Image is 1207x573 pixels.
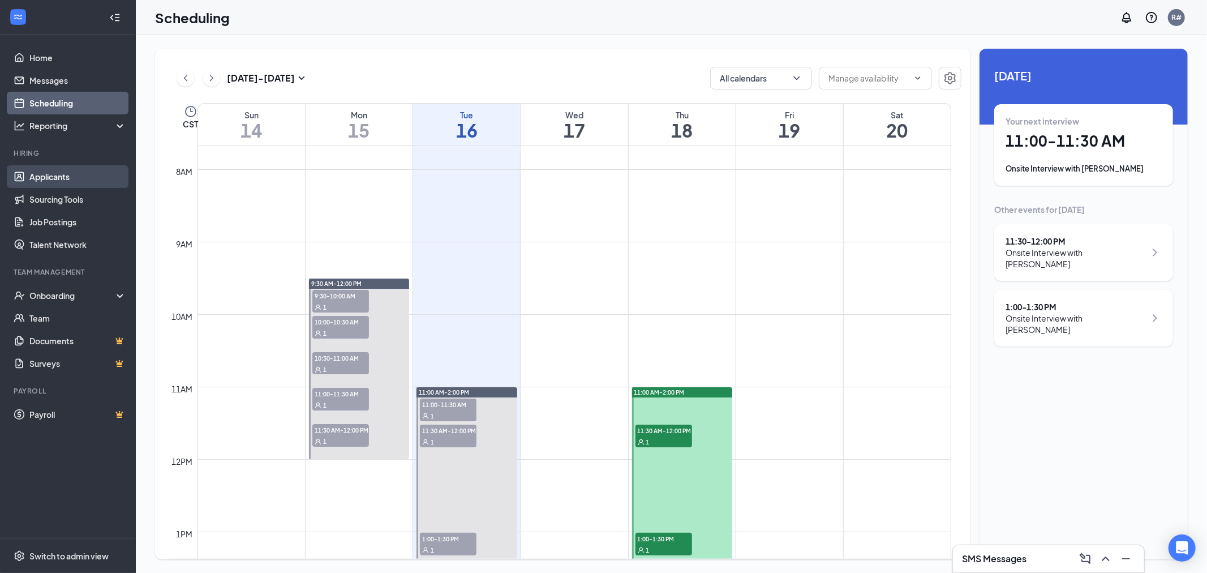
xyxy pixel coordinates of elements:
[629,109,736,121] div: Thu
[312,290,369,301] span: 9:30-10:00 AM
[422,439,429,446] svg: User
[994,67,1173,84] span: [DATE]
[521,121,628,140] h1: 17
[943,71,957,85] svg: Settings
[183,118,198,130] span: CST
[420,533,476,544] span: 1:00-1:30 PM
[198,121,305,140] h1: 14
[311,280,362,288] span: 9:30 AM-12:00 PM
[420,399,476,410] span: 11:00-11:30 AM
[312,316,369,327] span: 10:00-10:30 AM
[198,109,305,121] div: Sun
[177,70,194,87] button: ChevronLeft
[14,120,25,131] svg: Analysis
[180,71,191,85] svg: ChevronLeft
[1148,311,1162,325] svg: ChevronRight
[12,11,24,23] svg: WorkstreamLogo
[710,67,812,89] button: All calendarsChevronDown
[1171,12,1182,22] div: R#
[206,71,217,85] svg: ChevronRight
[422,547,429,554] svg: User
[29,352,126,375] a: SurveysCrown
[1099,552,1112,566] svg: ChevronUp
[939,67,961,89] button: Settings
[431,412,434,420] span: 1
[419,388,469,396] span: 11:00 AM-2:00 PM
[420,425,476,436] span: 11:30 AM-12:00 PM
[29,46,126,69] a: Home
[635,425,692,436] span: 11:30 AM-12:00 PM
[844,109,951,121] div: Sat
[736,104,843,146] a: September 19, 2025
[29,165,126,188] a: Applicants
[1006,116,1162,127] div: Your next interview
[203,70,220,87] button: ChevronRight
[29,120,127,131] div: Reporting
[736,109,843,121] div: Fri
[312,388,369,399] span: 11:00-11:30 AM
[635,533,692,544] span: 1:00-1:30 PM
[174,528,195,540] div: 1pm
[413,121,520,140] h1: 16
[634,388,685,396] span: 11:00 AM-2:00 PM
[413,104,520,146] a: September 16, 2025
[791,72,802,84] svg: ChevronDown
[227,72,295,84] h3: [DATE] - [DATE]
[312,352,369,364] span: 10:30-11:00 AM
[29,92,126,114] a: Scheduling
[306,104,413,146] a: September 15, 2025
[29,290,117,301] div: Onboarding
[646,546,650,554] span: 1
[312,424,369,435] span: 11:30 AM-12:00 PM
[315,402,321,409] svg: User
[1117,550,1135,568] button: Minimize
[29,550,109,562] div: Switch to admin view
[736,121,843,140] h1: 19
[315,304,321,311] svg: User
[422,413,429,420] svg: User
[29,211,126,233] a: Job Postings
[14,267,124,277] div: Team Management
[323,366,327,374] span: 1
[844,104,951,146] a: September 20, 2025
[174,238,195,250] div: 9am
[14,290,25,301] svg: UserCheck
[14,386,124,396] div: Payroll
[1006,131,1162,151] h1: 11:00 - 11:30 AM
[1148,246,1162,259] svg: ChevronRight
[844,121,951,140] h1: 20
[323,303,327,311] span: 1
[1079,552,1092,566] svg: ComposeMessage
[109,12,121,23] svg: Collapse
[295,71,308,85] svg: SmallChevronDown
[170,455,195,468] div: 12pm
[315,438,321,445] svg: User
[1169,534,1196,562] div: Open Intercom Messenger
[170,383,195,395] div: 11am
[14,550,25,562] svg: Settings
[1006,163,1162,174] div: Onsite Interview with [PERSON_NAME]
[413,109,520,121] div: Tue
[431,546,434,554] span: 1
[521,109,628,121] div: Wed
[1120,11,1133,24] svg: Notifications
[1006,313,1145,335] div: Onsite Interview with [PERSON_NAME]
[315,366,321,373] svg: User
[629,121,736,140] h1: 18
[14,148,124,158] div: Hiring
[629,104,736,146] a: September 18, 2025
[315,330,321,337] svg: User
[306,121,413,140] h1: 15
[184,105,197,118] svg: Clock
[521,104,628,146] a: September 17, 2025
[174,165,195,178] div: 8am
[306,109,413,121] div: Mon
[1006,247,1145,270] div: Onsite Interview with [PERSON_NAME]
[431,438,434,446] span: 1
[29,188,126,211] a: Sourcing Tools
[638,547,645,554] svg: User
[29,233,126,256] a: Talent Network
[1145,11,1158,24] svg: QuestionInfo
[170,310,195,323] div: 10am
